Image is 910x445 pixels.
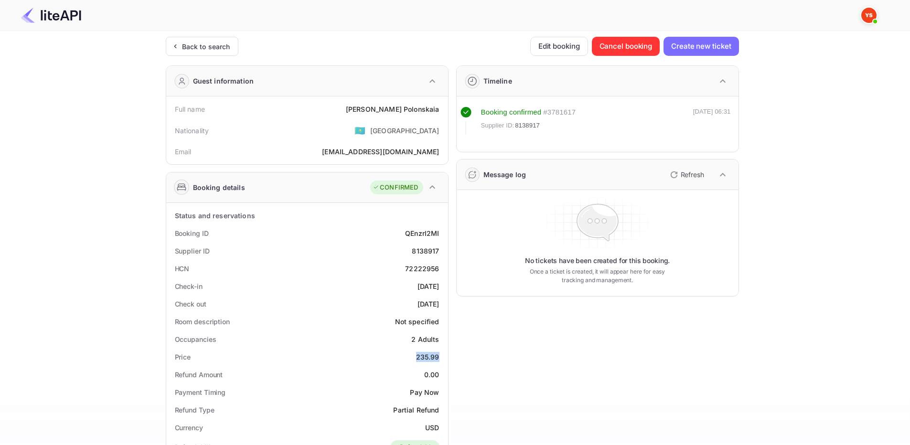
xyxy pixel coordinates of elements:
[481,121,514,130] span: Supplier ID:
[393,405,439,415] div: Partial Refund
[175,246,210,256] div: Supplier ID
[522,267,673,285] p: Once a ticket is created, it will appear here for easy tracking and management.
[418,299,439,309] div: [DATE]
[693,107,731,135] div: [DATE] 06:31
[175,299,206,309] div: Check out
[861,8,877,23] img: Yandex Support
[411,334,439,344] div: 2 Adults
[175,317,230,327] div: Room description
[175,281,203,291] div: Check-in
[21,8,81,23] img: LiteAPI Logo
[193,76,254,86] div: Guest information
[592,37,660,56] button: Cancel booking
[175,228,209,238] div: Booking ID
[175,423,203,433] div: Currency
[530,37,588,56] button: Edit booking
[354,122,365,139] span: United States
[405,264,439,274] div: 72222956
[681,170,704,180] p: Refresh
[182,42,230,52] div: Back to search
[481,107,542,118] div: Booking confirmed
[515,121,540,130] span: 8138917
[395,317,439,327] div: Not specified
[424,370,439,380] div: 0.00
[418,281,439,291] div: [DATE]
[664,37,739,56] button: Create new ticket
[373,183,418,192] div: CONFIRMED
[175,264,190,274] div: HCN
[664,167,708,182] button: Refresh
[346,104,439,114] div: [PERSON_NAME] Polonskaia
[416,352,439,362] div: 235.99
[175,147,192,157] div: Email
[370,126,439,136] div: [GEOGRAPHIC_DATA]
[193,182,245,192] div: Booking details
[322,147,439,157] div: [EMAIL_ADDRESS][DOMAIN_NAME]
[525,256,670,265] p: No tickets have been created for this booking.
[175,334,216,344] div: Occupancies
[405,228,439,238] div: QEnzrI2MI
[175,370,223,380] div: Refund Amount
[175,387,226,397] div: Payment Timing
[175,211,255,221] div: Status and reservations
[425,423,439,433] div: USD
[175,126,209,136] div: Nationality
[483,76,512,86] div: Timeline
[175,104,205,114] div: Full name
[175,352,191,362] div: Price
[175,405,214,415] div: Refund Type
[410,387,439,397] div: Pay Now
[543,107,576,118] div: # 3781617
[483,170,526,180] div: Message log
[412,246,439,256] div: 8138917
